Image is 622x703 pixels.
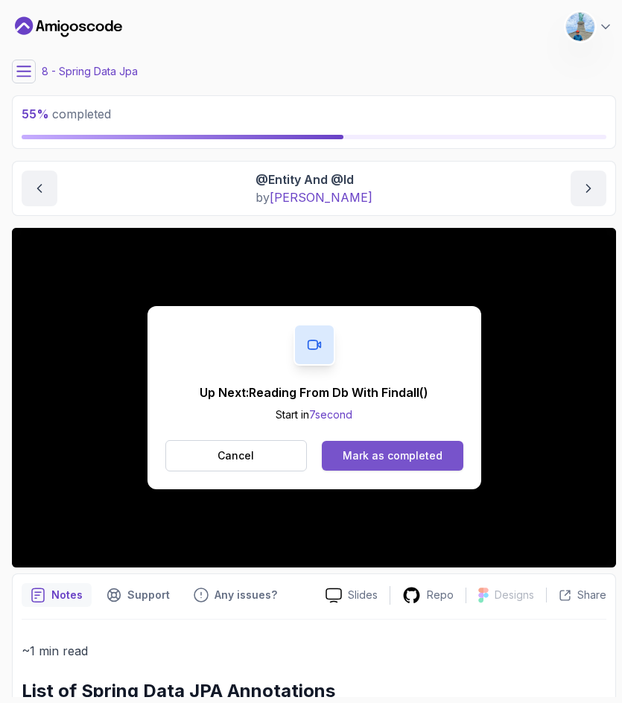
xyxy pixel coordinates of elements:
p: Start in [200,407,428,422]
p: ~1 min read [22,640,606,661]
a: Slides [314,588,390,603]
img: user profile image [566,13,594,41]
button: Mark as completed [322,441,463,471]
button: Share [546,588,606,602]
span: completed [22,106,111,121]
span: 55 % [22,106,49,121]
p: Cancel [218,448,254,463]
span: [PERSON_NAME] [270,190,372,205]
p: 8 - Spring Data Jpa [42,64,138,79]
button: user profile image [565,12,613,42]
p: Notes [51,588,83,602]
a: Dashboard [15,15,122,39]
iframe: 1 - @Entity and @Id [12,228,616,567]
p: Up Next: Reading From Db With Findall() [200,384,428,401]
button: next content [571,171,606,206]
p: by [256,188,372,206]
button: Feedback button [185,583,286,607]
button: previous content [22,171,57,206]
p: Any issues? [215,588,277,602]
a: Repo [390,586,466,605]
button: notes button [22,583,92,607]
button: Support button [98,583,179,607]
p: @Entity And @Id [256,171,372,188]
div: Mark as completed [343,448,442,463]
p: Support [127,588,170,602]
p: Slides [348,588,378,602]
button: Cancel [165,440,308,471]
h2: List of Spring Data JPA Annotations [22,679,606,703]
p: Share [577,588,606,602]
p: Designs [495,588,534,602]
span: 7 second [309,408,352,421]
p: Repo [427,588,454,602]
